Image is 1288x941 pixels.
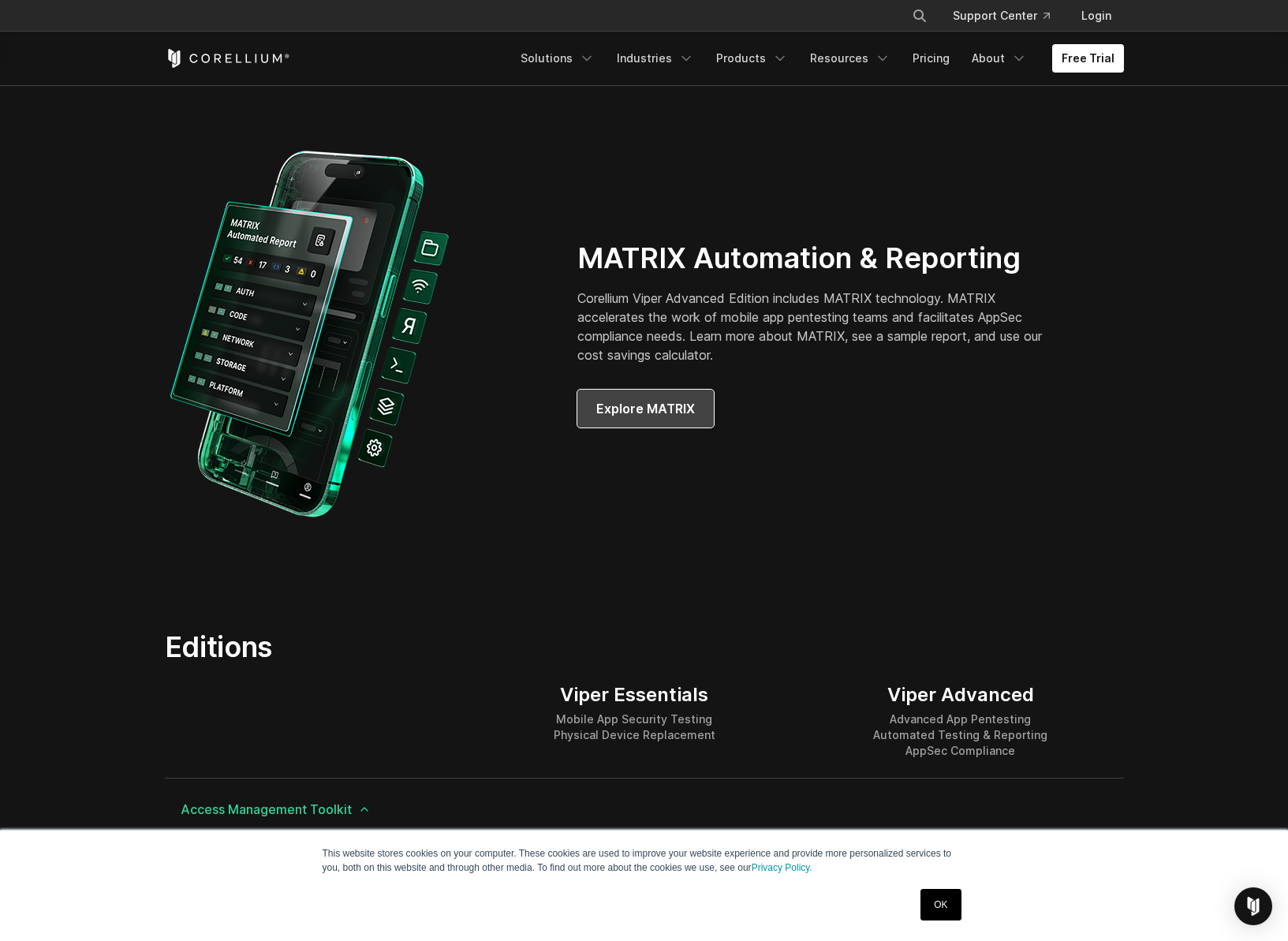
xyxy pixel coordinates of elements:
div: Viper Essentials [554,683,715,707]
h2: MATRIX Automation & Reporting [577,241,1064,276]
div: Mobile App Security Testing Physical Device Replacement [554,711,715,743]
a: Support Center [940,2,1062,30]
p: This website stores cookies on your computer. These cookies are used to improve your website expe... [323,846,966,875]
a: Free Trial [1052,44,1124,73]
div: Navigation Menu [893,2,1124,30]
div: Viper Advanced [873,683,1047,707]
a: Pricing [903,44,959,73]
a: Resources [801,44,900,73]
a: Solutions [511,44,604,73]
div: Open Intercom Messenger [1234,887,1272,925]
a: Privacy Policy. [752,862,812,873]
div: Navigation Menu [511,44,1124,73]
div: Advanced App Pentesting Automated Testing & Reporting AppSec Compliance [873,711,1047,759]
a: Explore MATRIX [577,390,714,428]
a: Corellium Home [165,49,290,68]
a: Industries [607,44,704,73]
a: About [962,44,1036,73]
h2: Editions [165,629,793,664]
span: Access Management Toolkit [181,803,1108,816]
p: Corellium Viper Advanced Edition includes MATRIX technology. MATRIX accelerates the work of mobil... [577,289,1064,364]
a: OK [920,889,961,920]
button: Search [905,2,934,30]
a: Products [707,44,797,73]
span: Explore MATRIX [596,399,695,418]
a: Login [1069,2,1124,30]
img: Corellium_Combo_MATRIX_UI_web 1 [165,140,461,528]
